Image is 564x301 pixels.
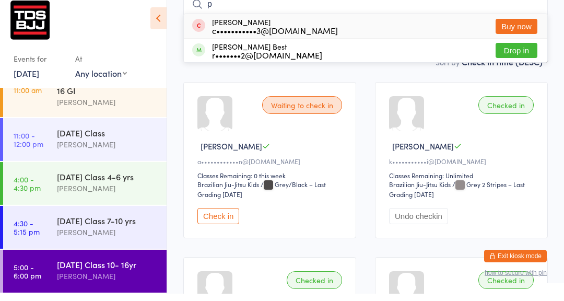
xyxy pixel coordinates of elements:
div: [PERSON_NAME] [57,277,158,290]
div: Events for [14,57,65,75]
a: 4:00 -4:30 pm[DATE] Class 4-6 yrs[PERSON_NAME] [3,169,167,212]
div: Waiting to check in [262,103,342,121]
div: [DATE] Class 10- 16yr [57,266,158,277]
span: [PERSON_NAME] [201,148,262,159]
div: Classes Remaining: Unlimited [389,178,537,187]
div: r•••••••2@[DOMAIN_NAME] [212,58,322,66]
div: [DATE] Class 7-10 yrs [57,222,158,234]
time: 5:00 - 6:00 pm [14,270,41,287]
div: Classes Remaining: 0 this week [197,178,345,187]
div: [DATE] Class 4-6 yrs [57,178,158,190]
button: how to secure with pin [485,276,547,284]
time: 10:00 - 11:00 am [14,85,42,101]
div: [PERSON_NAME] [57,234,158,246]
div: [PERSON_NAME] [212,25,338,42]
a: [DATE] [14,75,39,86]
a: 4:30 -5:15 pm[DATE] Class 7-10 yrs[PERSON_NAME] [3,213,167,256]
button: Drop in [496,50,537,65]
div: Checked in [478,103,534,121]
div: [PERSON_NAME] [57,146,158,158]
div: k•••••••••••i@[DOMAIN_NAME] [389,164,537,173]
time: 11:00 - 12:00 pm [14,138,43,155]
div: Brazilian Jiu-Jitsu Kids [389,187,451,196]
div: Brazilian Jiu-Jitsu Kids [197,187,259,196]
div: [PERSON_NAME] [57,190,158,202]
button: Buy now [496,26,537,41]
div: a••••••••••••n@[DOMAIN_NAME] [197,164,345,173]
time: 4:00 - 4:30 pm [14,182,41,199]
div: Any location [75,75,127,86]
div: [PERSON_NAME] [57,103,158,115]
button: Exit kiosk mode [484,257,547,270]
div: [PERSON_NAME] Best [212,50,322,66]
div: Checked in [478,279,534,296]
div: Checked in [287,279,342,296]
a: 10:00 -11:00 am[DATE] Morning Class 6-16 GI[PERSON_NAME] [3,72,167,124]
a: 5:00 -6:00 pm[DATE] Class 10- 16yr[PERSON_NAME] [3,257,167,300]
div: At [75,57,127,75]
img: gary-porter-tds-bjj [10,8,50,47]
div: [DATE] Class [57,134,158,146]
span: [PERSON_NAME] [392,148,454,159]
div: c•••••••••••3@[DOMAIN_NAME] [212,33,338,42]
a: 11:00 -12:00 pm[DATE] Class[PERSON_NAME] [3,125,167,168]
time: 4:30 - 5:15 pm [14,226,40,243]
button: Check in [197,215,239,231]
button: Undo checkin [389,215,448,231]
